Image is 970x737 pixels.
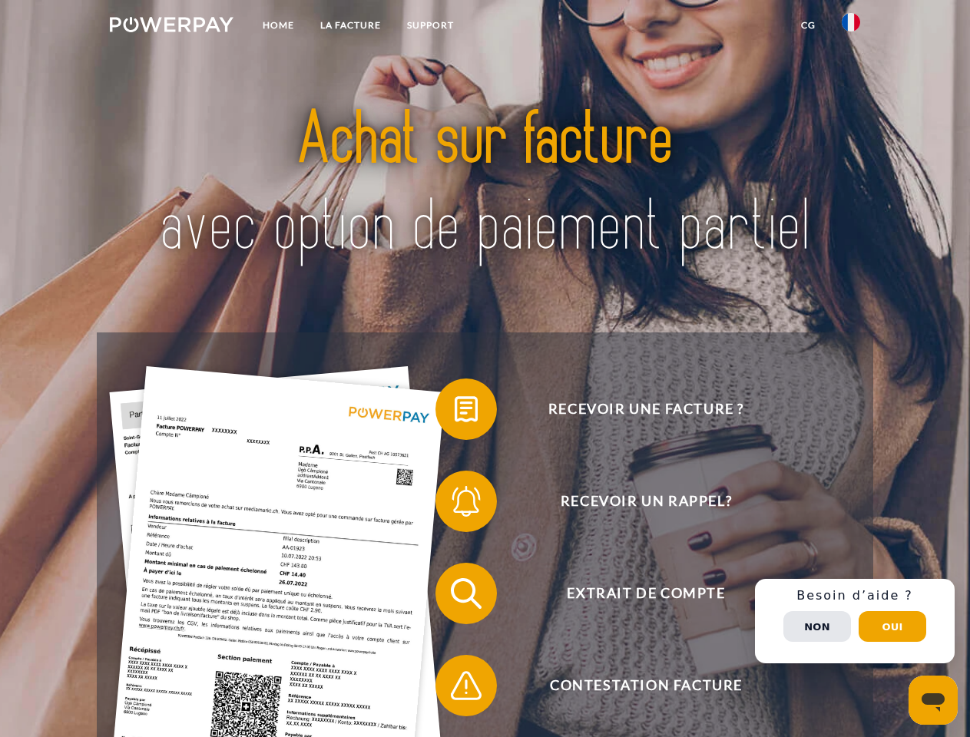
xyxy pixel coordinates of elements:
button: Non [783,611,851,642]
img: logo-powerpay-white.svg [110,17,233,32]
button: Oui [859,611,926,642]
span: Contestation Facture [458,655,834,716]
h3: Besoin d’aide ? [764,588,945,603]
a: Home [250,12,307,39]
button: Recevoir une facture ? [435,378,835,440]
img: qb_search.svg [447,574,485,613]
span: Extrait de compte [458,563,834,624]
span: Recevoir une facture ? [458,378,834,440]
button: Recevoir un rappel? [435,471,835,532]
a: LA FACTURE [307,12,394,39]
iframe: Bouton de lancement de la fenêtre de messagerie [909,676,958,725]
img: qb_warning.svg [447,666,485,705]
div: Schnellhilfe [755,579,955,663]
a: Support [394,12,467,39]
a: CG [788,12,829,39]
img: title-powerpay_fr.svg [147,74,823,294]
img: qb_bell.svg [447,482,485,521]
button: Extrait de compte [435,563,835,624]
button: Contestation Facture [435,655,835,716]
span: Recevoir un rappel? [458,471,834,532]
img: fr [842,13,860,31]
img: qb_bill.svg [447,390,485,428]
